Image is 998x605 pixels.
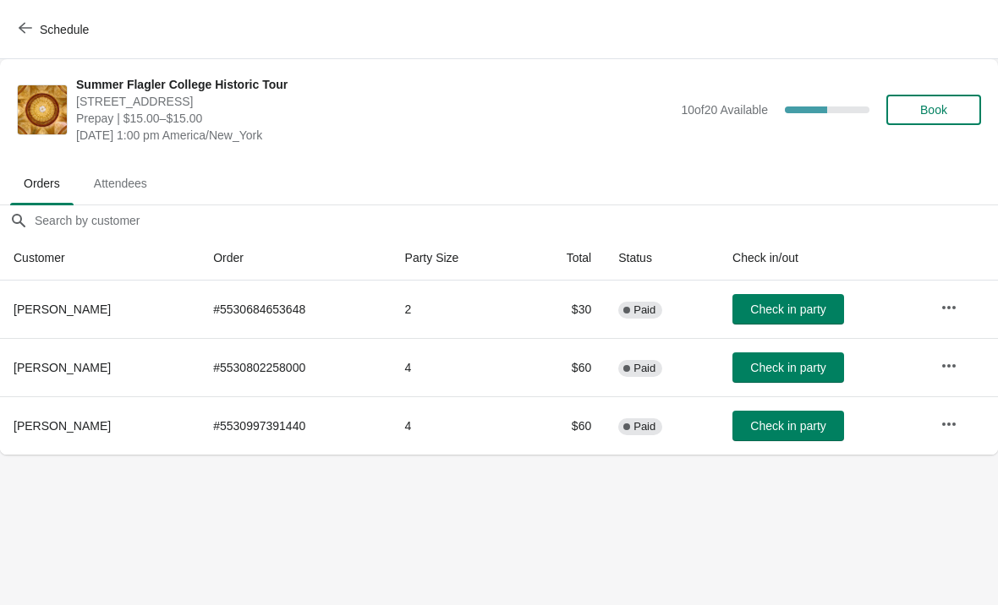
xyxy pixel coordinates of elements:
th: Total [521,236,605,281]
td: $30 [521,281,605,338]
span: Paid [633,362,655,375]
th: Status [605,236,719,281]
button: Book [886,95,981,125]
span: Schedule [40,23,89,36]
span: Paid [633,420,655,433]
span: Check in party [750,419,825,433]
th: Order [200,236,391,281]
input: Search by customer [34,205,998,236]
button: Check in party [732,411,844,441]
button: Check in party [732,294,844,324]
span: [STREET_ADDRESS] [76,93,672,110]
td: # 5530997391440 [200,396,391,455]
button: Schedule [8,14,102,45]
td: 4 [392,338,522,396]
td: 4 [392,396,522,455]
span: [PERSON_NAME] [14,361,111,374]
img: Summer Flagler College Historic Tour [18,85,67,134]
th: Party Size [392,236,522,281]
span: 10 of 20 Available [681,103,768,117]
span: [DATE] 1:00 pm America/New_York [76,127,672,144]
td: 2 [392,281,522,338]
span: Check in party [750,302,825,316]
td: # 5530802258000 [200,338,391,396]
td: $60 [521,396,605,455]
span: [PERSON_NAME] [14,419,111,433]
button: Check in party [732,352,844,383]
span: Attendees [80,168,161,199]
span: Orders [10,168,74,199]
td: $60 [521,338,605,396]
span: Book [920,103,947,117]
span: Paid [633,303,655,317]
td: # 5530684653648 [200,281,391,338]
th: Check in/out [719,236,927,281]
span: Prepay | $15.00–$15.00 [76,110,672,127]
span: Check in party [750,361,825,374]
span: Summer Flagler College Historic Tour [76,76,672,93]
span: [PERSON_NAME] [14,302,111,316]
